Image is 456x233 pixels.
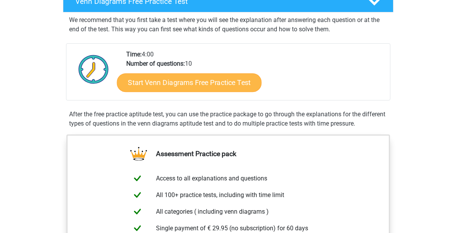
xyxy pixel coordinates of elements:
b: Number of questions: [126,60,185,67]
a: Start Venn Diagrams Free Practice Test [117,73,261,92]
img: Clock [74,50,113,88]
p: We recommend that you first take a test where you will see the explanation after answering each q... [69,15,387,34]
b: Time: [126,51,142,58]
div: 4:00 10 [120,50,390,100]
div: After the free practice aptitude test, you can use the practice package to go through the explana... [66,110,390,128]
